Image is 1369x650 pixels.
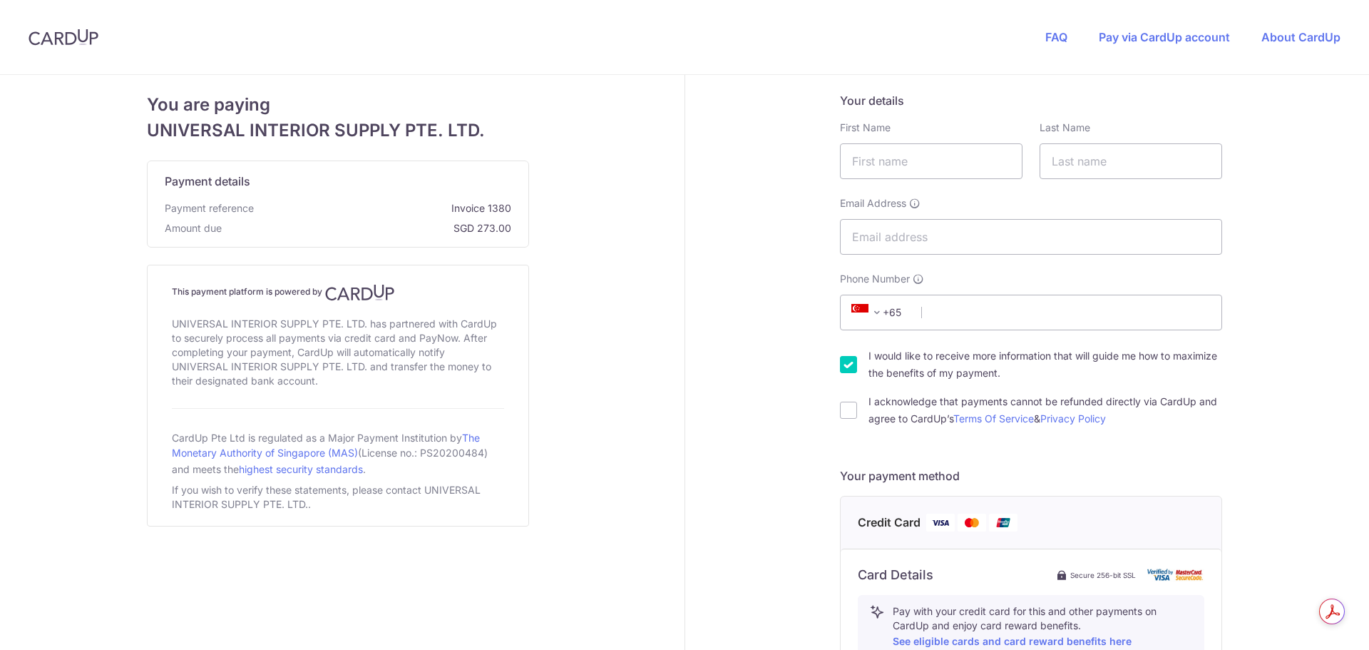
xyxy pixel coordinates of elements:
span: Email Address [840,196,906,210]
span: Payment details [165,173,250,190]
img: Mastercard [958,514,986,532]
span: +65 [851,304,886,321]
a: See eligible cards and card reward benefits here [893,635,1132,647]
h6: Card Details [858,567,933,584]
a: Pay via CardUp account [1099,30,1230,44]
span: Credit Card [858,514,921,532]
a: About CardUp [1261,30,1340,44]
label: I would like to receive more information that will guide me how to maximize the benefits of my pa... [868,347,1222,382]
span: Invoice 1380 [260,201,511,215]
span: Phone Number [840,272,910,286]
label: Last Name [1040,121,1090,135]
a: FAQ [1045,30,1067,44]
img: CardUp [29,29,98,46]
h5: Your details [840,92,1222,109]
iframe: Opens a widget where you can find more information [1278,607,1355,643]
img: Visa [926,514,955,532]
input: First name [840,143,1022,179]
span: Amount due [165,221,222,235]
h5: Your payment method [840,467,1222,484]
span: You are paying [147,92,529,118]
a: highest security standards [239,463,363,475]
div: UNIVERSAL INTERIOR SUPPLY PTE. LTD. has partnered with CardUp to securely process all payments vi... [172,314,504,391]
a: Terms Of Service [953,412,1034,425]
span: SGD 273.00 [227,221,511,235]
span: UNIVERSAL INTERIOR SUPPLY PTE. LTD. [147,118,529,143]
label: First Name [840,121,891,135]
span: Payment reference [165,201,254,215]
input: Email address [840,219,1222,255]
img: card secure [1147,569,1204,581]
span: +65 [847,304,911,321]
input: Last name [1040,143,1222,179]
a: Privacy Policy [1040,412,1106,425]
label: I acknowledge that payments cannot be refunded directly via CardUp and agree to CardUp’s & [868,393,1222,427]
img: Union Pay [989,514,1017,532]
h4: This payment platform is powered by [172,284,504,301]
img: CardUp [325,284,395,301]
span: Secure 256-bit SSL [1070,569,1136,581]
div: If you wish to verify these statements, please contact UNIVERSAL INTERIOR SUPPLY PTE. LTD.. [172,480,504,514]
div: CardUp Pte Ltd is regulated as a Major Payment Institution by (License no.: PS20200484) and meets... [172,426,504,480]
p: Pay with your credit card for this and other payments on CardUp and enjoy card reward benefits. [893,604,1192,650]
